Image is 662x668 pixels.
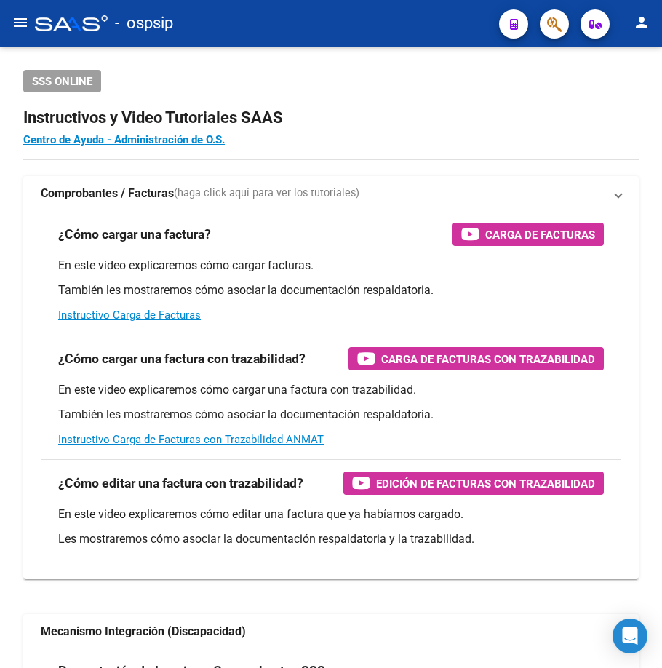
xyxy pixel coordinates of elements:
p: También les mostraremos cómo asociar la documentación respaldatoria. [58,282,604,298]
p: Les mostraremos cómo asociar la documentación respaldatoria y la trazabilidad. [58,531,604,547]
div: Open Intercom Messenger [613,619,647,653]
p: También les mostraremos cómo asociar la documentación respaldatoria. [58,407,604,423]
button: Carga de Facturas [452,223,604,246]
span: Carga de Facturas con Trazabilidad [381,350,595,368]
mat-expansion-panel-header: Comprobantes / Facturas(haga click aquí para ver los tutoriales) [23,176,639,211]
span: - ospsip [115,7,173,39]
a: Instructivo Carga de Facturas con Trazabilidad ANMAT [58,433,324,446]
span: Carga de Facturas [485,226,595,244]
p: En este video explicaremos cómo cargar facturas. [58,258,604,274]
span: (haga click aquí para ver los tutoriales) [174,186,359,202]
button: Edición de Facturas con Trazabilidad [343,472,604,495]
mat-icon: person [633,14,650,31]
span: SSS ONLINE [32,75,92,88]
mat-icon: menu [12,14,29,31]
strong: Comprobantes / Facturas [41,186,174,202]
strong: Mecanismo Integración (Discapacidad) [41,624,246,640]
a: Centro de Ayuda - Administración de O.S. [23,133,225,146]
button: Carga de Facturas con Trazabilidad [348,347,604,370]
h2: Instructivos y Video Tutoriales SAAS [23,104,639,132]
h3: ¿Cómo editar una factura con trazabilidad? [58,473,303,493]
mat-expansion-panel-header: Mecanismo Integración (Discapacidad) [23,614,639,649]
p: En este video explicaremos cómo editar una factura que ya habíamos cargado. [58,506,604,522]
h3: ¿Cómo cargar una factura con trazabilidad? [58,349,306,369]
p: En este video explicaremos cómo cargar una factura con trazabilidad. [58,382,604,398]
span: Edición de Facturas con Trazabilidad [376,474,595,493]
h3: ¿Cómo cargar una factura? [58,224,211,244]
button: SSS ONLINE [23,70,101,92]
div: Comprobantes / Facturas(haga click aquí para ver los tutoriales) [23,211,639,579]
a: Instructivo Carga de Facturas [58,309,201,322]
